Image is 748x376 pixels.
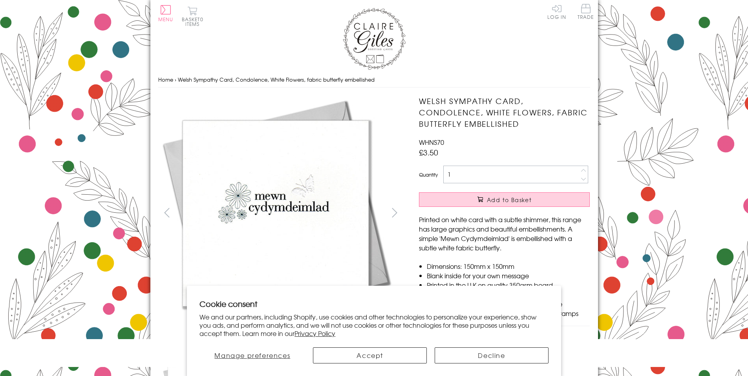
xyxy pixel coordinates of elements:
[419,171,438,178] label: Quantity
[435,347,549,363] button: Decline
[487,196,532,204] span: Add to Basket
[294,329,335,338] a: Privacy Policy
[386,204,403,221] button: next
[419,147,438,158] span: £3.50
[547,4,566,19] a: Log In
[158,5,174,22] button: Menu
[199,313,549,337] p: We and our partners, including Shopify, use cookies and other technologies to personalize your ex...
[427,261,590,271] li: Dimensions: 150mm x 150mm
[427,280,590,290] li: Printed in the U.K on quality 350gsm board
[158,16,174,23] span: Menu
[175,76,176,83] span: ›
[313,347,427,363] button: Accept
[182,6,203,26] button: Basket0 items
[214,350,290,360] span: Manage preferences
[178,76,375,83] span: Welsh Sympathy Card, Condolence, White Flowers, fabric butterfly embellished
[185,16,203,27] span: 0 items
[578,4,594,19] span: Trade
[343,8,406,70] img: Claire Giles Greetings Cards
[419,95,590,129] h1: Welsh Sympathy Card, Condolence, White Flowers, fabric butterfly embellished
[158,76,173,83] a: Home
[427,271,590,280] li: Blank inside for your own message
[199,347,305,363] button: Manage preferences
[158,72,590,88] nav: breadcrumbs
[578,4,594,21] a: Trade
[419,137,444,147] span: WHNS70
[419,215,590,252] p: Printed on white card with a subtle shimmer, this range has large graphics and beautiful embellis...
[419,192,590,207] button: Add to Basket
[199,298,549,309] h2: Cookie consent
[158,204,176,221] button: prev
[158,95,393,331] img: Welsh Sympathy Card, Condolence, White Flowers, fabric butterfly embellished
[403,95,639,331] img: Welsh Sympathy Card, Condolence, White Flowers, fabric butterfly embellished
